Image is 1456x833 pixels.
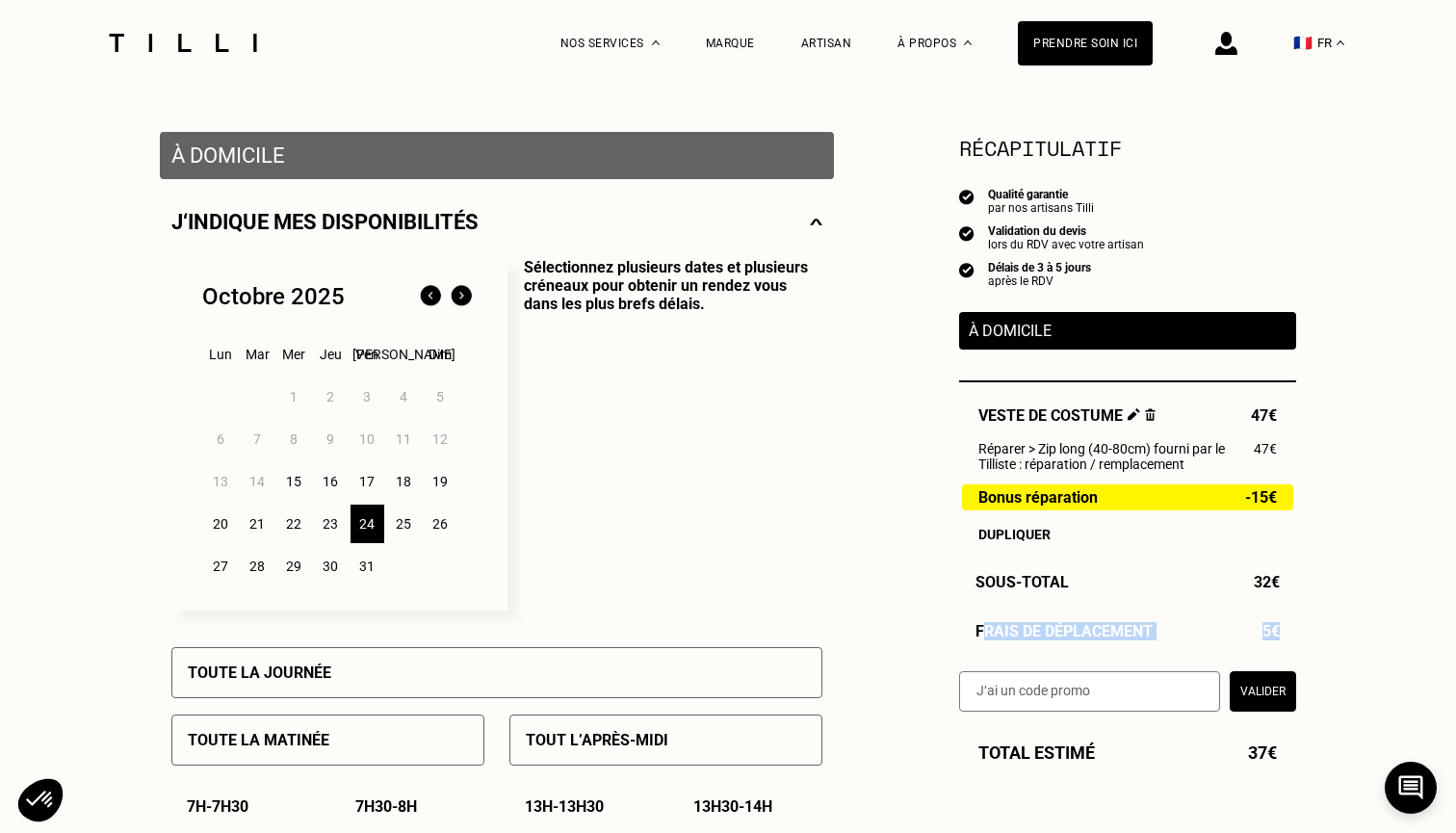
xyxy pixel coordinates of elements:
[959,261,975,278] img: icon list info
[1251,406,1277,425] span: 47€
[171,143,822,168] p: À domicile
[988,224,1144,238] div: Validation du devis
[387,462,421,501] div: 18
[988,201,1094,215] div: par nos artisans Tilli
[102,34,264,52] img: Logo du service de couturière Tilli
[387,505,421,543] div: 25
[1262,622,1280,640] span: 5€
[188,731,329,749] p: Toute la matinée
[424,462,457,501] div: 19
[959,224,975,242] img: icon list info
[693,797,772,816] p: 13h30 - 14h
[959,573,1296,591] div: Sous-Total
[415,281,446,312] img: Mois précédent
[446,281,477,312] img: Mois suivant
[959,742,1296,763] div: Total estimé
[1128,408,1140,421] img: Éditer
[978,489,1098,506] span: Bonus réparation
[351,462,384,501] div: 17
[801,37,852,50] a: Artisan
[1337,40,1344,45] img: menu déroulant
[978,441,1254,472] span: Réparer > Zip long (40-80cm) fourni par le Tilliste : réparation / remplacement
[171,210,479,234] p: J‘indique mes disponibilités
[706,37,755,50] a: Marque
[507,258,822,611] p: Sélectionnez plusieurs dates et plusieurs créneaux pour obtenir un rendez vous dans les plus bref...
[314,505,348,543] div: 23
[351,505,384,543] div: 24
[1215,32,1237,55] img: icône connexion
[1145,408,1156,421] img: Supprimer
[959,132,1296,164] section: Récapitulatif
[202,283,345,310] div: Octobre 2025
[810,210,822,234] img: svg+xml;base64,PHN2ZyBmaWxsPSJub25lIiBoZWlnaHQ9IjE0IiB2aWV3Qm94PSIwIDAgMjggMTQiIHdpZHRoPSIyOCIgeG...
[988,188,1094,201] div: Qualité garantie
[1248,742,1277,763] span: 37€
[188,664,331,682] p: Toute la journée
[526,731,668,749] p: Tout l’après-midi
[1245,489,1277,506] span: -15€
[241,547,274,586] div: 28
[959,671,1220,712] input: J‘ai un code promo
[1254,573,1280,591] span: 32€
[525,797,604,816] p: 13h - 13h30
[1230,671,1296,712] button: Valider
[969,322,1287,340] p: À domicile
[204,547,238,586] div: 27
[314,547,348,586] div: 30
[652,40,660,45] img: Menu déroulant
[424,505,457,543] div: 26
[988,261,1091,274] div: Délais de 3 à 5 jours
[277,547,311,586] div: 29
[1293,34,1313,52] span: 🇫🇷
[204,505,238,543] div: 20
[355,797,417,816] p: 7h30 - 8h
[187,797,248,816] p: 7h - 7h30
[988,274,1091,288] div: après le RDV
[241,505,274,543] div: 21
[964,40,972,45] img: Menu déroulant à propos
[277,462,311,501] div: 15
[959,188,975,205] img: icon list info
[314,462,348,501] div: 16
[978,406,1156,425] span: Veste de costume
[351,547,384,586] div: 31
[1254,441,1277,456] span: 47€
[959,622,1296,640] div: Frais de déplacement
[1018,21,1153,65] a: Prendre soin ici
[988,238,1144,251] div: lors du RDV avec votre artisan
[978,527,1277,542] div: Dupliquer
[277,505,311,543] div: 22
